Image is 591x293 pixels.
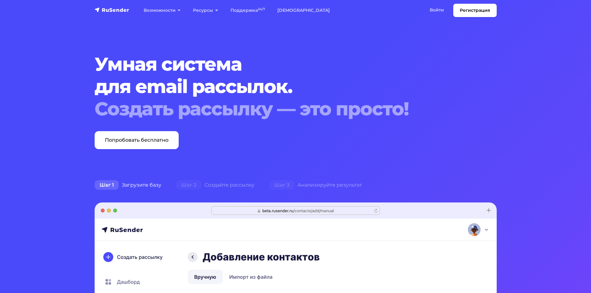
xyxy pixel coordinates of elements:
[258,7,265,11] sup: 24/7
[137,4,187,17] a: Возможности
[95,131,179,149] a: Попробовать бесплатно
[423,4,450,16] a: Войти
[224,4,271,17] a: Поддержка24/7
[271,4,336,17] a: [DEMOGRAPHIC_DATA]
[176,180,201,190] span: Шаг 2
[87,179,169,191] div: Загрузите базу
[269,180,294,190] span: Шаг 3
[262,179,369,191] div: Анализируйте результат
[95,180,119,190] span: Шаг 1
[95,53,463,120] h1: Умная система для email рассылок.
[95,98,463,120] div: Создать рассылку — это просто!
[453,4,497,17] a: Регистрация
[169,179,262,191] div: Создайте рассылку
[187,4,224,17] a: Ресурсы
[95,7,129,13] img: RuSender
